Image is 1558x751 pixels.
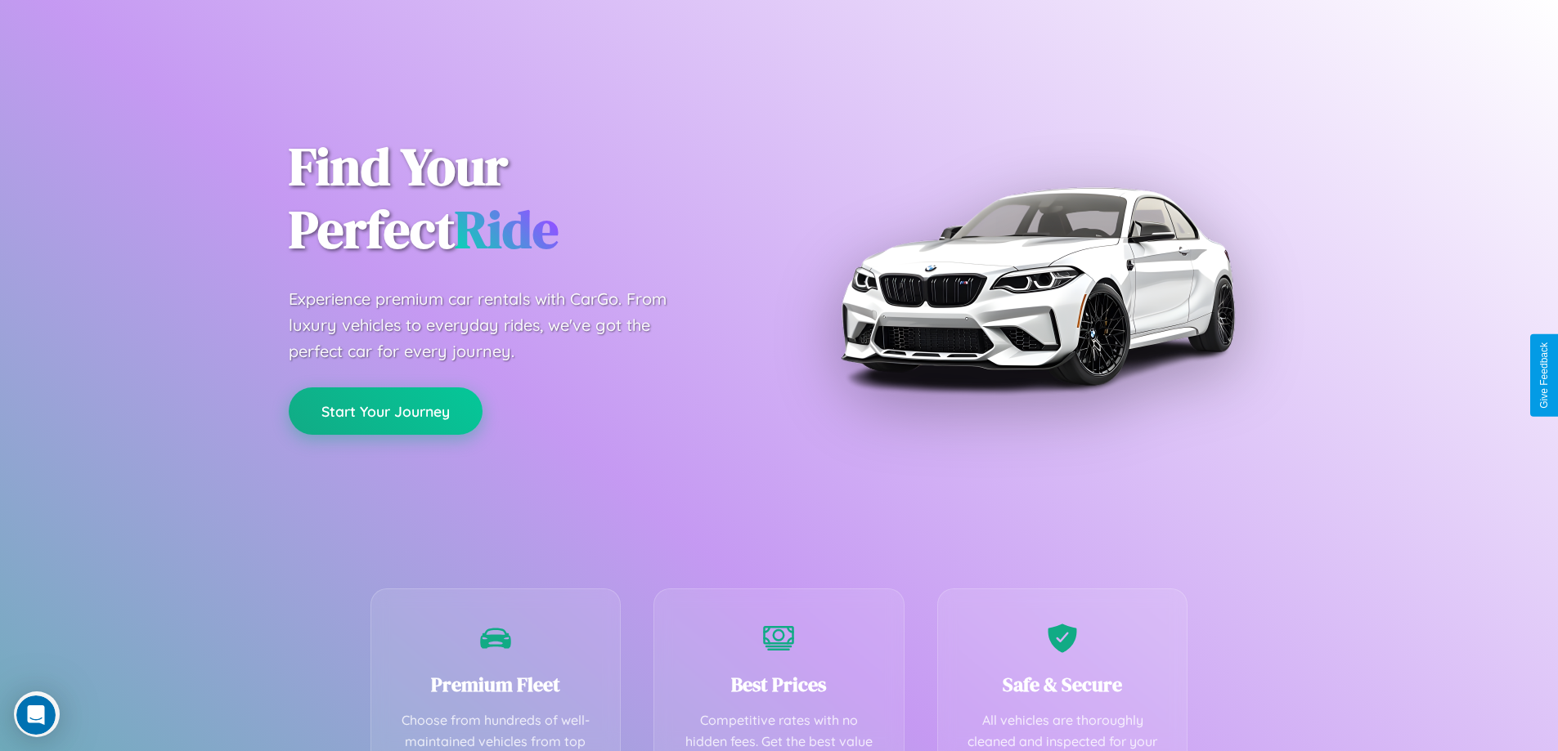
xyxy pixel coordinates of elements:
h3: Best Prices [679,671,879,698]
span: Ride [455,194,559,265]
h1: Find Your Perfect [289,136,755,262]
img: Premium BMW car rental vehicle [833,82,1241,490]
h3: Safe & Secure [963,671,1163,698]
p: Experience premium car rentals with CarGo. From luxury vehicles to everyday rides, we've got the ... [289,286,698,364]
button: Start Your Journey [289,387,483,435]
div: Give Feedback [1538,342,1550,409]
h3: Premium Fleet [396,671,596,698]
iframe: Intercom live chat discovery launcher [14,691,60,737]
iframe: Intercom live chat [16,695,56,735]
